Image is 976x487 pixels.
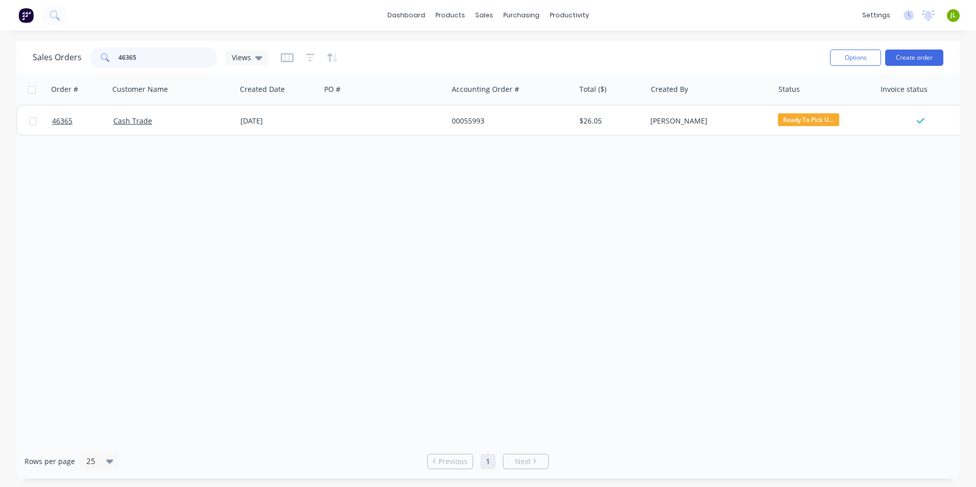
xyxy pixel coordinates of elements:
div: [DATE] [240,116,316,126]
span: Next [515,456,531,467]
button: Create order [885,50,943,66]
span: Previous [438,456,468,467]
div: products [430,8,470,23]
div: [PERSON_NAME] [650,116,764,126]
div: Created By [651,84,688,94]
h1: Sales Orders [33,53,82,62]
a: Next page [503,456,548,467]
div: Total ($) [579,84,606,94]
span: Views [232,52,251,63]
img: Factory [18,8,34,23]
span: JL [950,11,956,20]
div: sales [470,8,498,23]
span: Rows per page [25,456,75,467]
input: Search... [118,47,218,68]
ul: Pagination [423,454,553,469]
a: dashboard [382,8,430,23]
div: purchasing [498,8,545,23]
a: 46365 [52,106,113,136]
div: Accounting Order # [452,84,519,94]
a: Previous page [428,456,473,467]
a: Cash Trade [113,116,152,126]
div: Status [778,84,800,94]
button: Options [830,50,881,66]
div: productivity [545,8,594,23]
div: PO # [324,84,340,94]
div: 00055993 [452,116,565,126]
a: Page 1 is your current page [480,454,496,469]
div: Invoice status [881,84,928,94]
div: $26.05 [579,116,639,126]
span: Ready To Pick U... [778,113,839,126]
div: Created Date [240,84,285,94]
div: settings [857,8,895,23]
div: Customer Name [112,84,168,94]
div: Order # [51,84,78,94]
span: 46365 [52,116,72,126]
